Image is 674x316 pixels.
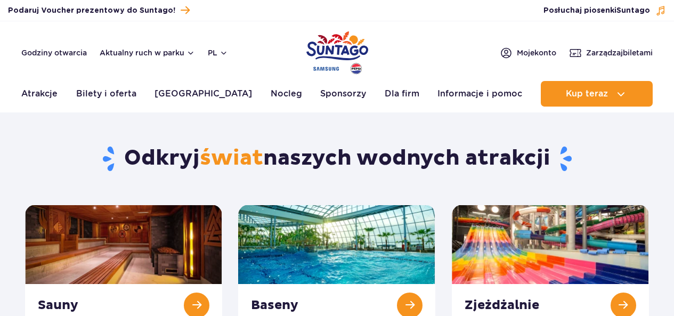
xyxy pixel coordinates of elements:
a: Godziny otwarcia [21,47,87,58]
span: Moje konto [517,47,556,58]
h1: Odkryj naszych wodnych atrakcji [25,145,649,173]
span: świat [200,145,263,172]
span: Podaruj Voucher prezentowy do Suntago! [8,5,175,16]
a: Atrakcje [21,81,58,107]
a: Mojekonto [500,46,556,59]
a: Bilety i oferta [76,81,136,107]
button: pl [208,47,228,58]
span: Zarządzaj biletami [586,47,653,58]
button: Posłuchaj piosenkiSuntago [543,5,666,16]
a: Dla firm [385,81,419,107]
span: Suntago [616,7,650,14]
a: Informacje i pomoc [437,81,522,107]
a: Nocleg [271,81,302,107]
a: Zarządzajbiletami [569,46,653,59]
a: Podaruj Voucher prezentowy do Suntago! [8,3,190,18]
span: Posłuchaj piosenki [543,5,650,16]
span: Kup teraz [566,89,608,99]
a: [GEOGRAPHIC_DATA] [155,81,252,107]
a: Park of Poland [306,27,368,76]
button: Aktualny ruch w parku [100,48,195,57]
a: Sponsorzy [320,81,366,107]
button: Kup teraz [541,81,653,107]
